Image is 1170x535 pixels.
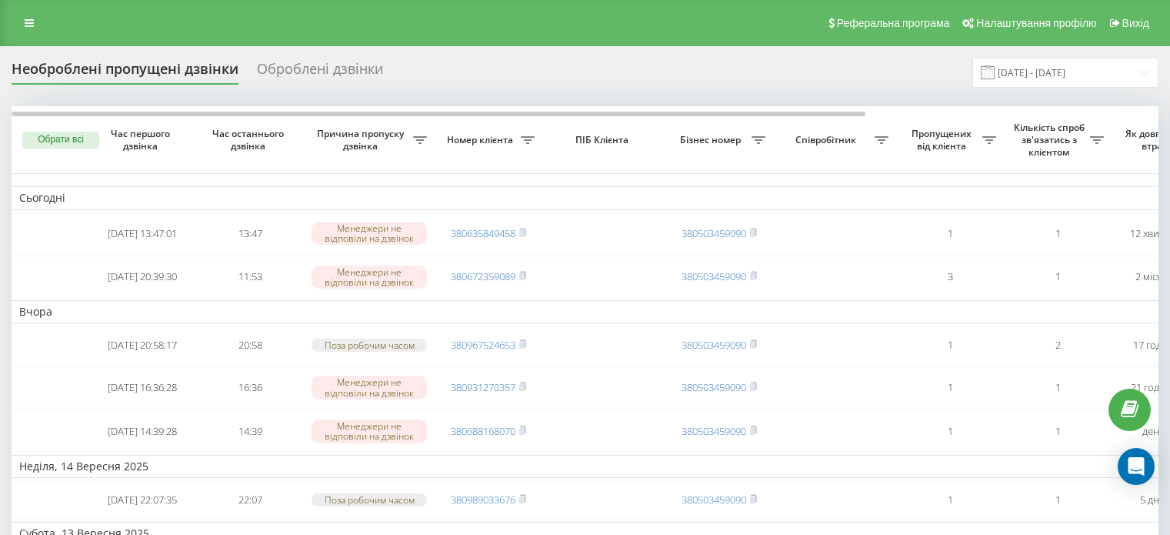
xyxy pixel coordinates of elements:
[976,17,1096,29] span: Налаштування профілю
[208,128,292,152] span: Час останнього дзвінка
[682,493,746,507] a: 380503459090
[12,61,238,85] div: Необроблені пропущені дзвінки
[451,380,515,394] a: 380931270357
[682,338,746,352] a: 380503459090
[1004,326,1112,364] td: 2
[555,134,652,146] span: ПІБ Клієнта
[451,269,515,283] a: 380672359089
[312,222,427,245] div: Менеджери не відповіли на дзвінок
[781,134,875,146] span: Співробітник
[22,132,99,149] button: Обрати всі
[442,134,521,146] span: Номер клієнта
[682,269,746,283] a: 380503459090
[1004,256,1112,297] td: 1
[682,226,746,240] a: 380503459090
[1004,213,1112,254] td: 1
[312,420,427,443] div: Менеджери не відповіли на дзвінок
[451,226,515,240] a: 380635849458
[673,134,752,146] span: Бізнес номер
[896,213,1004,254] td: 1
[196,411,304,452] td: 14:39
[196,367,304,408] td: 16:36
[904,128,982,152] span: Пропущених від клієнта
[896,481,1004,519] td: 1
[312,376,427,399] div: Менеджери не відповіли на дзвінок
[682,380,746,394] a: 380503459090
[101,128,184,152] span: Час першого дзвінка
[312,128,413,152] span: Причина пропуску дзвінка
[451,338,515,352] a: 380967524653
[312,266,427,289] div: Менеджери не відповіли на дзвінок
[196,481,304,519] td: 22:07
[1004,411,1112,452] td: 1
[451,424,515,438] a: 380688168070
[682,424,746,438] a: 380503459090
[1122,17,1149,29] span: Вихід
[1004,367,1112,408] td: 1
[88,326,196,364] td: [DATE] 20:58:17
[896,367,1004,408] td: 1
[312,493,427,507] div: Поза робочим часом
[1004,481,1112,519] td: 1
[312,339,427,352] div: Поза робочим часом
[1012,122,1090,158] span: Кількість спроб зв'язатись з клієнтом
[88,256,196,297] td: [DATE] 20:39:30
[88,213,196,254] td: [DATE] 13:47:01
[196,213,304,254] td: 13:47
[196,256,304,297] td: 11:53
[896,256,1004,297] td: 3
[837,17,950,29] span: Реферальна програма
[896,411,1004,452] td: 1
[196,326,304,364] td: 20:58
[451,493,515,507] a: 380989033676
[896,326,1004,364] td: 1
[1118,448,1155,485] div: Open Intercom Messenger
[88,481,196,519] td: [DATE] 22:07:35
[257,61,383,85] div: Оброблені дзвінки
[88,411,196,452] td: [DATE] 14:39:28
[88,367,196,408] td: [DATE] 16:36:28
